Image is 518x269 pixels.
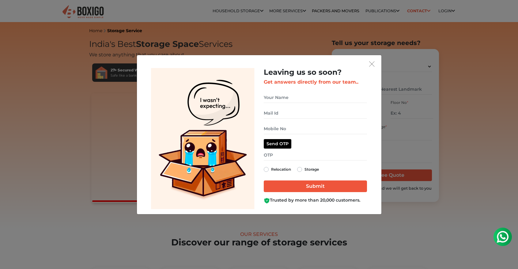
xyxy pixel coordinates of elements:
div: Trusted by more than 20,000 customers. [264,197,367,203]
input: Your Name [264,92,367,103]
h2: Leaving us so soon? [264,68,367,77]
input: Mail Id [264,108,367,119]
img: exit [369,61,375,67]
h3: Get answers directly from our team.. [264,79,367,85]
img: Lead Welcome Image [151,68,255,209]
label: Relocation [271,166,291,173]
input: OTP [264,150,367,161]
label: Storage [304,166,319,173]
img: whatsapp-icon.svg [6,6,18,18]
img: Boxigo Customer Shield [264,198,270,204]
input: Submit [264,180,367,192]
input: Mobile No [264,123,367,134]
button: Send OTP [264,139,291,149]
